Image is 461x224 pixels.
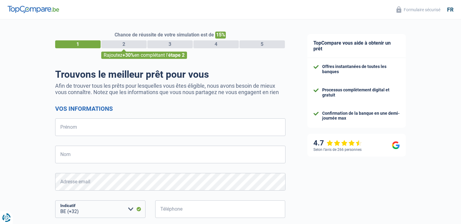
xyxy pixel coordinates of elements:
span: Chance de réussite de votre simulation est de [115,32,214,38]
p: Afin de trouver tous les prêts pour lesquelles vous êtes éligible, nous avons besoin de mieux vou... [55,83,286,95]
span: étape 2 [168,52,185,58]
div: 3 [147,40,193,48]
div: fr [447,6,453,13]
div: Selon l’avis de 266 personnes [313,148,362,152]
span: +30% [122,52,134,58]
img: TopCompare Logo [8,6,59,13]
div: Rajoutez en complétant l' [101,52,187,59]
h1: Trouvons le meilleur prêt pour vous [55,69,286,80]
span: 15% [215,32,226,39]
div: Confirmation de la banque en une demi-journée max [322,111,400,121]
input: 401020304 [155,200,286,218]
div: 4 [193,40,239,48]
div: 2 [101,40,147,48]
div: 1 [55,40,101,48]
div: Offres instantanées de toutes les banques [322,64,400,74]
div: Processus complètement digital et gratuit [322,87,400,98]
div: 4.7 [313,139,362,148]
h2: Vos informations [55,105,286,112]
div: 5 [239,40,285,48]
button: Formulaire sécurisé [393,5,444,15]
div: TopCompare vous aide à obtenir un prêt [307,34,406,58]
